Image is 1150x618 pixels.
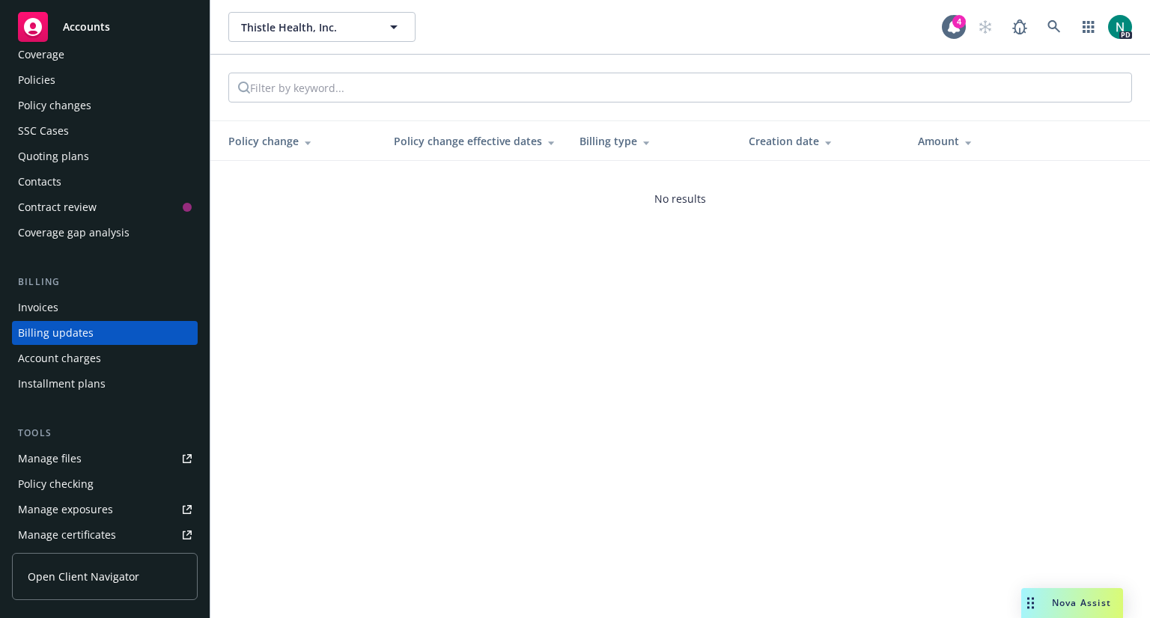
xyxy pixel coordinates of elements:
div: Manage exposures [18,498,113,521]
div: Coverage gap analysis [18,221,130,245]
div: Coverage [18,43,64,67]
div: Creation date [749,133,894,149]
div: Policy change [228,133,370,149]
a: Invoices [12,296,198,319]
a: SSC Cases [12,119,198,143]
span: Thistle Health, Inc. [241,19,371,35]
a: Installment plans [12,372,198,396]
div: Policy checking [18,472,94,496]
a: Coverage gap analysis [12,221,198,245]
div: Contract review [18,195,97,219]
a: Billing updates [12,321,198,345]
a: Contacts [12,170,198,194]
a: Manage files [12,447,198,471]
a: Manage certificates [12,523,198,547]
div: Drag to move [1021,588,1040,618]
span: Nova Assist [1052,596,1111,609]
div: Policy changes [18,94,91,117]
a: Account charges [12,346,198,370]
span: Open Client Navigator [28,569,139,584]
a: Policy changes [12,94,198,117]
div: Billing updates [18,321,94,345]
div: SSC Cases [18,119,69,143]
div: Billing [12,275,198,290]
div: Quoting plans [18,144,89,168]
div: Billing type [579,133,725,149]
div: Amount [918,133,1063,149]
a: Coverage [12,43,198,67]
div: Policy change effective dates [394,133,556,149]
img: photo [1108,15,1132,39]
div: Invoices [18,296,58,319]
a: Accounts [12,6,198,48]
a: Contract review [12,195,198,219]
a: Report a Bug [1005,12,1035,42]
div: Tools [12,426,198,441]
a: Policy checking [12,472,198,496]
div: Manage certificates [18,523,116,547]
div: Policies [18,68,55,92]
button: Nova Assist [1021,588,1123,618]
div: Contacts [18,170,61,194]
div: Manage files [18,447,82,471]
a: Search [1039,12,1069,42]
div: Account charges [18,346,101,370]
input: Filter by keyword... [250,73,508,102]
svg: Search [238,82,250,94]
div: 4 [952,15,966,28]
div: Installment plans [18,372,106,396]
a: Switch app [1074,12,1104,42]
a: Start snowing [970,12,1000,42]
span: No results [654,191,706,206]
span: Accounts [63,21,110,33]
a: Quoting plans [12,144,198,168]
a: Policies [12,68,198,92]
button: Thistle Health, Inc. [228,12,416,42]
a: Manage exposures [12,498,198,521]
